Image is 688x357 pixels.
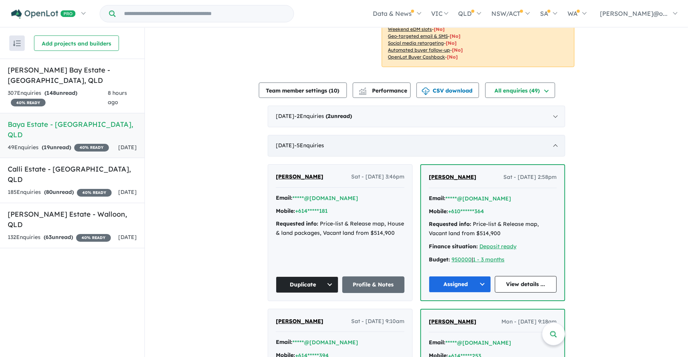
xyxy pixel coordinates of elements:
span: [DATE] [118,144,137,151]
span: - 5 Enquir ies [294,142,324,149]
span: 148 [46,89,56,96]
strong: Email: [429,339,445,346]
strong: ( unread) [326,113,352,120]
button: Add projects and builders [34,35,119,51]
a: View details ... [495,276,557,293]
div: 49 Enquir ies [8,143,109,152]
span: [PERSON_NAME] [276,318,323,325]
span: [No] [447,54,458,60]
a: [PERSON_NAME] [276,172,323,182]
span: [No] [452,47,463,53]
span: [PERSON_NAME] [276,173,323,180]
button: Duplicate [276,276,338,293]
button: Team member settings (10) [259,83,347,98]
img: Openlot PRO Logo White [11,9,76,19]
strong: Email: [276,338,292,345]
h5: [PERSON_NAME] Estate - Walloon , QLD [8,209,137,230]
span: [No] [450,33,461,39]
span: Sat - [DATE] 9:10am [351,317,404,326]
img: bar-chart.svg [359,90,367,95]
strong: ( unread) [44,234,73,241]
span: [DATE] [118,189,137,195]
strong: Requested info: [276,220,318,227]
div: 307 Enquir ies [8,89,108,107]
span: 2 [328,113,331,120]
span: [PERSON_NAME] [429,318,476,325]
strong: Requested info: [429,221,471,227]
div: | [429,255,557,264]
span: [PERSON_NAME]@o... [600,10,668,17]
span: 40 % READY [76,234,111,242]
span: 10 [331,87,338,94]
strong: Mobile: [276,207,295,214]
img: line-chart.svg [359,88,366,92]
span: 40 % READY [77,189,112,197]
strong: ( unread) [44,89,77,96]
a: Profile & Notes [342,276,405,293]
span: Sat - [DATE] 3:46pm [351,172,404,182]
button: All enquiries (49) [485,83,555,98]
a: [PERSON_NAME] [429,317,476,327]
span: [No] [434,26,445,32]
span: [No] [446,40,457,46]
span: 63 [46,234,52,241]
span: - 2 Enquir ies [294,113,352,120]
span: [DATE] [118,234,137,241]
strong: Mobile: [429,208,448,215]
u: Automated buyer follow-up [388,47,450,53]
div: [DATE] [268,106,565,127]
a: 950000 [452,256,472,263]
button: Performance [353,83,411,98]
strong: Budget: [429,256,450,263]
span: 8 hours ago [108,89,127,106]
strong: Email: [429,195,445,202]
u: Weekend eDM slots [388,26,432,32]
span: 19 [44,144,50,151]
span: Performance [360,87,408,94]
h5: Calli Estate - [GEOGRAPHIC_DATA] , QLD [8,164,137,185]
span: Sat - [DATE] 2:58pm [503,173,557,182]
span: [PERSON_NAME] [429,173,476,180]
span: 40 % READY [11,99,46,106]
h5: [PERSON_NAME] Bay Estate - [GEOGRAPHIC_DATA] , QLD [8,65,137,86]
a: [PERSON_NAME] [429,173,476,182]
div: Price-list & Release map, House & land packages, Vacant land from $514,900 [276,219,404,238]
u: Social media retargeting [388,40,444,46]
strong: ( unread) [44,189,74,195]
a: Deposit ready [479,243,516,250]
strong: Finance situation: [429,243,478,250]
span: Mon - [DATE] 9:18am [501,317,557,327]
u: OpenLot Buyer Cashback [388,54,445,60]
div: [DATE] [268,135,565,157]
h5: Baya Estate - [GEOGRAPHIC_DATA] , QLD [8,119,137,140]
input: Try estate name, suburb, builder or developer [117,5,292,22]
a: 1 - 3 months [473,256,505,263]
u: Geo-targeted email & SMS [388,33,448,39]
img: download icon [422,88,430,95]
span: 40 % READY [74,144,109,152]
strong: Email: [276,194,292,201]
strong: ( unread) [42,144,71,151]
div: 185 Enquir ies [8,188,112,197]
img: sort.svg [13,40,21,46]
button: CSV download [416,83,479,98]
span: 80 [46,189,53,195]
div: Price-list & Release map, Vacant land from $514,900 [429,220,557,238]
div: 132 Enquir ies [8,233,111,242]
a: [PERSON_NAME] [276,317,323,326]
button: Assigned [429,276,491,293]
